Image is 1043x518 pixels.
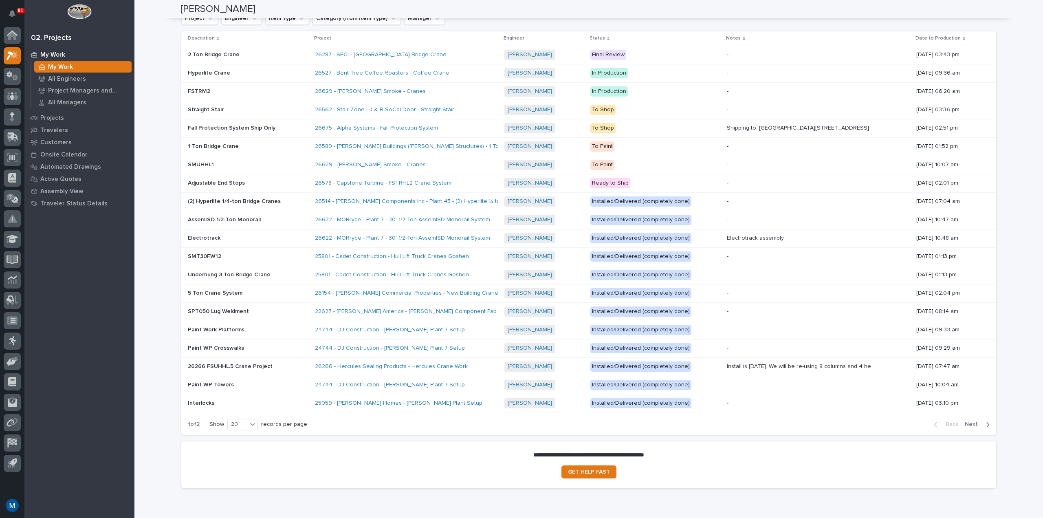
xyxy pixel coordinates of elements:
a: Projects [24,112,134,124]
div: - [727,198,728,205]
a: 24744 - DJ Construction - [PERSON_NAME] Plant 7 Setup [315,326,465,333]
tr: Paint WP TowersPaint WP Towers 24744 - DJ Construction - [PERSON_NAME] Plant 7 Setup [PERSON_NAME... [181,376,996,394]
div: - [727,381,728,388]
a: Traveler Status Details [24,197,134,209]
p: records per page [261,421,307,428]
p: Projects [40,115,64,122]
a: 22627 - [PERSON_NAME] America - [PERSON_NAME] Component Fab & Modification [315,308,535,315]
div: - [727,400,728,407]
div: - [727,70,728,77]
img: Workspace Logo [67,4,91,19]
div: - [727,143,728,150]
p: All Engineers [48,75,86,83]
p: Hyperlite Crane [188,68,232,77]
tr: Fall Protection System Ship OnlyFall Protection System Ship Only 26675 - Alpha Systems - Fall Pro... [181,119,996,137]
a: Project Managers and Engineers [31,85,134,96]
a: [PERSON_NAME] [508,106,552,113]
p: Adjustable End Stops [188,178,246,187]
a: [PERSON_NAME] [508,161,552,168]
div: Installed/Delivered (completely done) [590,251,691,262]
p: Onsite Calendar [40,151,88,159]
a: All Managers [31,97,134,108]
p: Active Quotes [40,176,81,183]
tr: Straight StairStraight Stair 26562 - Stair Zone - J & R SoCal Door - Straight Stair [PERSON_NAME]... [181,101,996,119]
div: Install is [DATE]. We will be re-using 8 columns and 4 headers of a current spanco system, then a... [727,363,869,370]
p: [DATE] 03:43 pm [916,51,983,58]
a: Active Quotes [24,173,134,185]
a: [PERSON_NAME] [508,70,552,77]
p: 1 of 2 [181,414,206,434]
tr: SPT050 Lug WeldmentSPT050 Lug Weldment 22627 - [PERSON_NAME] America - [PERSON_NAME] Component Fa... [181,302,996,321]
a: 25059 - [PERSON_NAME] Homes - [PERSON_NAME] Plant Setup [315,400,482,407]
tr: InterlocksInterlocks 25059 - [PERSON_NAME] Homes - [PERSON_NAME] Plant Setup [PERSON_NAME] Instal... [181,394,996,412]
a: Automated Drawings [24,161,134,173]
a: [PERSON_NAME] [508,235,552,242]
div: Final Review [590,50,626,60]
p: Paint Work Platforms [188,325,246,333]
a: [PERSON_NAME] [508,326,552,333]
div: Installed/Delivered (completely done) [590,306,691,317]
p: My Work [48,64,73,71]
p: [DATE] 10:48 am [916,235,983,242]
p: (2) Hyperlite 1/4-ton Bridge Cranes [188,196,282,205]
a: [PERSON_NAME] [508,180,552,187]
div: - [727,51,728,58]
div: 02. Projects [31,34,72,43]
a: Onsite Calendar [24,148,134,161]
tr: SMT30FW12SMT30FW12 25801 - Cadet Construction - Hull Lift Truck Cranes Goshen [PERSON_NAME] Insta... [181,247,996,266]
p: SPT050 Lug Weldment [188,306,251,315]
a: [PERSON_NAME] [508,308,552,315]
a: [PERSON_NAME] [508,88,552,95]
span: Back [941,421,958,428]
div: - [727,88,728,95]
a: 25801 - Cadet Construction - Hull Lift Truck Cranes Goshen [315,253,469,260]
div: Installed/Delivered (completely done) [590,196,691,207]
button: Back [927,421,962,428]
a: 26578 - Capstone Turbine - FSTRHL2 Crane System [315,180,451,187]
p: SMUHHL1 [188,160,216,168]
tr: 1 Ton Bridge Crane1 Ton Bridge Crane 26589 - [PERSON_NAME] Buildings ([PERSON_NAME] Structures) -... [181,137,996,156]
div: In Production [590,68,628,78]
a: 26562 - Stair Zone - J & R SoCal Door - Straight Stair [315,106,454,113]
p: [DATE] 06:20 am [916,88,983,95]
a: 26514 - [PERSON_NAME] Components Inc - Plant 45 - (2) Hyperlite ¼ ton bridge cranes; 24’ x 60’ [315,198,567,205]
div: To Shop [590,123,616,133]
span: Next [965,421,983,428]
div: Installed/Delivered (completely done) [590,380,691,390]
p: Paint WP Crosswalks [188,343,246,352]
a: 24744 - DJ Construction - [PERSON_NAME] Plant 7 Setup [315,345,465,352]
p: Traveler Status Details [40,200,108,207]
p: [DATE] 07:47 am [916,363,983,370]
a: 26629 - [PERSON_NAME] Smoke - Cranes [315,88,426,95]
p: Show [209,421,224,428]
div: - [727,161,728,168]
button: users-avatar [4,497,21,514]
p: [DATE] 02:51 pm [916,125,983,132]
tr: 2 Ton Bridge Crane2 Ton Bridge Crane 26287 - SECI - [GEOGRAPHIC_DATA] Bridge Crane [PERSON_NAME] ... [181,46,996,64]
tr: Paint WP CrosswalksPaint WP Crosswalks 24744 - DJ Construction - [PERSON_NAME] Plant 7 Setup [PER... [181,339,996,357]
a: [PERSON_NAME] [508,143,552,150]
p: [DATE] 10:04 am [916,381,983,388]
p: Travelers [40,127,68,134]
a: [PERSON_NAME] [508,345,552,352]
button: Project [181,12,218,25]
p: Assembly View [40,188,83,195]
tr: 26266 FSUHHL.5 Crane Project26266 FSUHHL.5 Crane Project 26266 - Hercules Sealing Products - Herc... [181,357,996,376]
div: - [727,271,728,278]
div: Installed/Delivered (completely done) [590,233,691,243]
p: Electrotrack [188,233,222,242]
p: [DATE] 09:33 am [916,326,983,333]
div: Installed/Delivered (completely done) [590,343,691,353]
p: Notes [726,34,741,43]
span: GET HELP FAST [568,469,610,475]
tr: Paint Work PlatformsPaint Work Platforms 24744 - DJ Construction - [PERSON_NAME] Plant 7 Setup [P... [181,321,996,339]
p: 5 Ton Crane System [188,288,244,297]
p: [DATE] 01:13 pm [916,253,983,260]
p: FSTRM2 [188,86,212,95]
a: 26629 - [PERSON_NAME] Smoke - Cranes [315,161,426,168]
h2: [PERSON_NAME] [180,3,255,15]
a: 25801 - Cadet Construction - Hull Lift Truck Cranes Goshen [315,271,469,278]
tr: ElectrotrackElectrotrack 26622 - MORryde - Plant 7 - 30' 1/2-Ton AssemISD Monorail System [PERSON... [181,229,996,247]
div: Notifications91 [10,10,21,23]
p: Automated Drawings [40,163,101,171]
